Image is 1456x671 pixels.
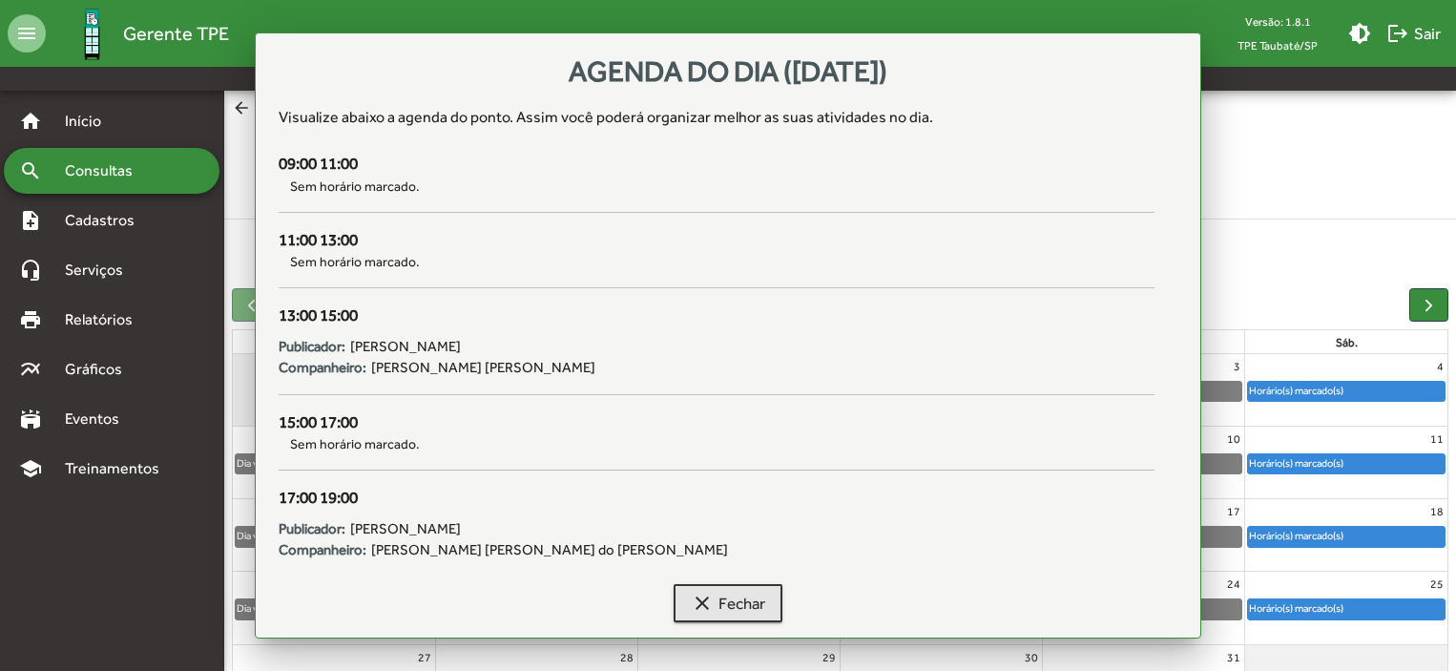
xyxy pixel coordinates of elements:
[1386,22,1409,45] mat-icon: logout
[1230,354,1244,379] a: 3 de outubro de 2025
[350,518,461,540] span: [PERSON_NAME]
[1222,33,1333,57] span: TPE Taubaté/SP
[19,358,42,381] mat-icon: multiline_chart
[19,457,42,480] mat-icon: school
[1222,10,1333,33] div: Versão: 1.8.1
[279,304,1154,328] div: 13:00 15:00
[819,645,840,670] a: 29 de outubro de 2025
[224,170,1456,203] span: Tremembé - Ponto 4 - Supermercado Leal ( Horto)
[1248,527,1344,545] div: Horário(s) marcado(s)
[1223,572,1244,597] a: 24 de outubro de 2025
[53,110,129,133] span: Início
[414,645,435,670] a: 27 de outubro de 2025
[279,106,1177,129] div: Visualize abaixo a agenda do ponto . Assim você poderá organizar melhor as suas atividades no dia.
[1426,572,1447,597] a: 25 de outubro de 2025
[691,592,714,615] mat-icon: clear
[569,54,887,88] span: Agenda do dia ([DATE])
[279,336,345,358] strong: Publicador:
[19,209,42,232] mat-icon: note_add
[236,599,276,618] div: Dia vago
[19,159,42,182] mat-icon: search
[61,3,123,65] img: Logo
[279,410,1154,435] div: 15:00 17:00
[691,586,765,620] span: Fechar
[1248,599,1344,618] div: Horário(s) marcado(s)
[53,259,149,282] span: Serviços
[279,518,345,540] strong: Publicador:
[1223,427,1244,451] a: 10 de outubro de 2025
[1348,22,1371,45] mat-icon: brightness_medium
[19,259,42,282] mat-icon: headset_mic
[1332,332,1362,353] a: sábado
[1426,499,1447,524] a: 18 de outubro de 2025
[1021,645,1042,670] a: 30 de outubro de 2025
[232,98,256,119] mat-icon: arrow_back
[19,408,42,430] mat-icon: stadium
[233,427,435,499] td: 6 de outubro de 2025
[371,357,595,379] span: [PERSON_NAME] [PERSON_NAME]
[279,252,1154,272] span: Sem horário marcado.
[8,14,46,52] mat-icon: menu
[224,127,1456,170] span: Agenda por ponto
[1245,354,1447,427] td: 4 de outubro de 2025
[232,98,393,119] span: Voltar para página anterior
[1245,572,1447,644] td: 25 de outubro de 2025
[371,539,728,561] span: [PERSON_NAME] [PERSON_NAME] do [PERSON_NAME]
[53,159,157,182] span: Consultas
[1433,354,1447,379] a: 4 de outubro de 2025
[233,499,435,572] td: 13 de outubro de 2025
[1386,16,1441,51] span: Sair
[236,527,276,545] div: Dia vago
[53,358,148,381] span: Gráficos
[53,408,145,430] span: Eventos
[1223,645,1244,670] a: 31 de outubro de 2025
[1223,499,1244,524] a: 17 de outubro de 2025
[53,457,182,480] span: Treinamentos
[19,110,42,133] mat-icon: home
[233,572,435,644] td: 20 de outubro de 2025
[674,584,782,622] button: Fechar
[279,228,1154,253] div: 11:00 13:00
[1248,382,1344,400] div: Horário(s) marcado(s)
[279,357,366,379] strong: Companheiro:
[279,152,1154,177] div: 09:00 11:00
[236,454,276,472] div: Dia vago
[1245,499,1447,572] td: 18 de outubro de 2025
[1245,427,1447,499] td: 11 de outubro de 2025
[279,177,1154,197] span: Sem horário marcado.
[279,539,366,561] strong: Companheiro:
[616,645,637,670] a: 28 de outubro de 2025
[279,486,1154,511] div: 17:00 19:00
[279,434,1154,454] span: Sem horário marcado.
[123,18,229,49] span: Gerente TPE
[1248,454,1344,472] div: Horário(s) marcado(s)
[53,308,157,331] span: Relatórios
[1426,427,1447,451] a: 11 de outubro de 2025
[19,308,42,331] mat-icon: print
[53,209,159,232] span: Cadastros
[350,336,461,358] span: [PERSON_NAME]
